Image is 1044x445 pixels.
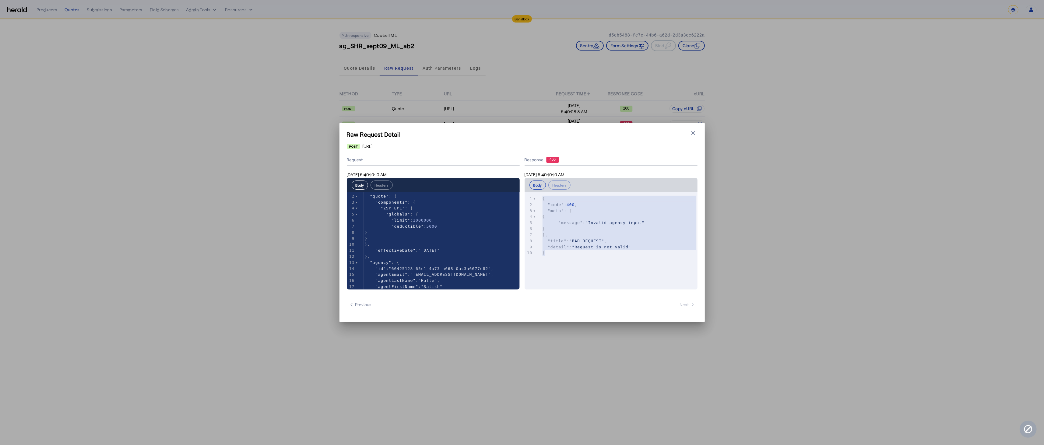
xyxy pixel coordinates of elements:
span: "message" [558,220,582,225]
div: 14 [347,266,356,272]
div: 1 [525,196,533,202]
span: "ZSP_EPL" [381,206,405,210]
span: [DATE] 6:40:10:10 AM [347,172,387,177]
span: : [543,220,645,225]
button: Body [352,180,368,190]
span: "limit" [392,218,410,222]
div: 9 [525,244,533,250]
span: ], [543,233,548,237]
span: "effectiveDate" [375,248,416,253]
span: : { [365,260,400,265]
div: 4 [525,214,533,220]
div: 13 [347,260,356,266]
span: }, [365,242,370,247]
div: 5 [347,211,356,217]
span: "deductible" [392,224,424,229]
button: Headers [371,180,393,190]
span: "Satish" [421,284,443,289]
span: "[DATE]" [418,248,440,253]
button: Headers [548,180,571,190]
span: : { [365,200,416,205]
span: { [543,214,545,219]
div: 4 [347,205,356,211]
span: [URL] [362,143,372,149]
span: { [543,196,545,201]
div: Request [347,154,520,166]
span: Next [680,302,695,308]
div: 17 [347,284,356,290]
span: : [365,224,437,229]
span: "quote" [370,194,389,198]
span: : [543,245,631,249]
div: 12 [347,254,356,260]
span: "globals" [386,212,410,216]
span: "[EMAIL_ADDRESS][DOMAIN_NAME]" [410,272,491,277]
div: 10 [347,241,356,247]
div: Response [525,157,698,163]
span: } [365,230,367,235]
span: "agentLastName" [375,278,416,283]
div: 3 [525,208,533,214]
div: 7 [347,223,356,230]
span: 5000 [427,224,437,229]
span: : , [365,266,494,271]
span: }, [365,254,370,259]
span: } [543,226,545,231]
div: 16 [347,278,356,284]
div: 7 [525,232,533,238]
span: : [ [543,208,572,213]
span: "Hatte" [418,278,437,283]
span: "code" [548,202,564,207]
span: : { [365,194,397,198]
span: "title" [548,239,567,243]
h1: Raw Request Detail [347,130,698,138]
div: 2 [525,202,533,208]
span: } [543,251,545,255]
span: : , [543,239,607,243]
button: Body [529,180,546,190]
div: 6 [525,226,533,232]
span: "meta" [548,208,564,213]
span: : , [543,202,578,207]
span: : , [365,278,440,283]
text: 400 [549,157,555,162]
span: : , [365,272,494,277]
span: 400 [567,202,575,207]
span: : [365,248,440,253]
span: } [365,236,367,241]
span: "Request is not valid" [572,245,631,249]
span: "agentEmail" [375,272,408,277]
span: 1000000 [413,218,432,222]
span: "Invalid agency input" [585,220,645,225]
span: "detail" [548,245,569,249]
div: 8 [347,230,356,236]
span: "components" [375,200,408,205]
div: 2 [347,193,356,199]
span: : { [365,206,413,210]
div: 8 [525,238,533,244]
div: 15 [347,272,356,278]
span: Previous [349,302,372,308]
span: "agency" [370,260,392,265]
span: : [365,284,443,289]
span: "id" [375,266,386,271]
div: 3 [347,199,356,205]
div: 6 [347,217,356,223]
div: 11 [347,247,356,254]
span: "agentFirstName" [375,284,418,289]
div: 5 [525,220,533,226]
button: Previous [347,299,374,310]
button: Next [677,299,698,310]
span: "BAD_REQUEST" [569,239,604,243]
span: : { [365,212,419,216]
span: [DATE] 6:40:10:10 AM [525,172,565,177]
div: 9 [347,236,356,242]
span: : , [365,218,435,222]
div: 10 [525,250,533,256]
span: "66425128-65c1-4a73-a668-0ac3a6677e82" [389,266,491,271]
